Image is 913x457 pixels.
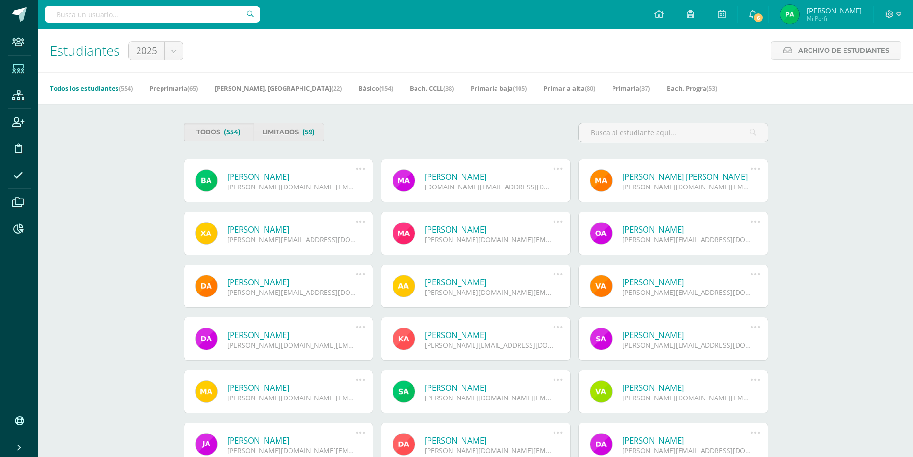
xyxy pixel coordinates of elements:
[331,84,342,93] span: (22)
[807,6,862,15] span: [PERSON_NAME]
[543,81,595,96] a: Primaria alta(80)
[425,446,554,455] div: [PERSON_NAME][DOMAIN_NAME][EMAIL_ADDRESS][DOMAIN_NAME]
[425,224,554,235] a: [PERSON_NAME]
[425,182,554,191] div: [DOMAIN_NAME][EMAIL_ADDRESS][DOMAIN_NAME]
[622,288,751,297] div: [PERSON_NAME][EMAIL_ADDRESS][DOMAIN_NAME]
[753,12,763,23] span: 6
[227,446,356,455] div: [PERSON_NAME][DOMAIN_NAME][EMAIL_ADDRESS][DOMAIN_NAME]
[471,81,527,96] a: Primaria baja(105)
[227,393,356,402] div: [PERSON_NAME][DOMAIN_NAME][EMAIL_ADDRESS][DOMAIN_NAME]
[129,42,183,60] a: 2025
[798,42,889,59] span: Archivo de Estudiantes
[425,382,554,393] a: [PERSON_NAME]
[443,84,454,93] span: (38)
[513,84,527,93] span: (105)
[622,382,751,393] a: [PERSON_NAME]
[425,277,554,288] a: [PERSON_NAME]
[706,84,717,93] span: (53)
[215,81,342,96] a: [PERSON_NAME]. [GEOGRAPHIC_DATA](22)
[425,171,554,182] a: [PERSON_NAME]
[227,435,356,446] a: [PERSON_NAME]
[622,446,751,455] div: [PERSON_NAME][EMAIL_ADDRESS][DOMAIN_NAME]
[50,41,120,59] span: Estudiantes
[227,340,356,350] div: [PERSON_NAME][DOMAIN_NAME][EMAIL_ADDRESS][DOMAIN_NAME]
[425,393,554,402] div: [PERSON_NAME][DOMAIN_NAME][EMAIL_ADDRESS][DOMAIN_NAME]
[425,340,554,350] div: [PERSON_NAME][EMAIL_ADDRESS][DOMAIN_NAME]
[622,329,751,340] a: [PERSON_NAME]
[771,41,901,60] a: Archivo de Estudiantes
[780,5,799,24] img: ea606af391f2c2e5188f5482682bdea3.png
[639,84,650,93] span: (37)
[622,393,751,402] div: [PERSON_NAME][DOMAIN_NAME][EMAIL_ADDRESS][DOMAIN_NAME]
[302,123,315,141] span: (59)
[150,81,198,96] a: Preprimaria(65)
[227,382,356,393] a: [PERSON_NAME]
[622,224,751,235] a: [PERSON_NAME]
[227,277,356,288] a: [PERSON_NAME]
[227,182,356,191] div: [PERSON_NAME][DOMAIN_NAME][EMAIL_ADDRESS][DOMAIN_NAME]
[612,81,650,96] a: Primaria(37)
[585,84,595,93] span: (80)
[184,123,254,141] a: Todos(554)
[579,123,768,142] input: Busca al estudiante aquí...
[136,42,157,60] span: 2025
[425,435,554,446] a: [PERSON_NAME]
[425,329,554,340] a: [PERSON_NAME]
[45,6,260,23] input: Busca un usuario...
[224,123,241,141] span: (554)
[622,171,751,182] a: [PERSON_NAME] [PERSON_NAME]
[425,288,554,297] div: [PERSON_NAME][DOMAIN_NAME][EMAIL_ADDRESS][DOMAIN_NAME]
[227,329,356,340] a: [PERSON_NAME]
[119,84,133,93] span: (554)
[425,235,554,244] div: [PERSON_NAME][DOMAIN_NAME][EMAIL_ADDRESS][DOMAIN_NAME]
[622,182,751,191] div: [PERSON_NAME][DOMAIN_NAME][EMAIL_ADDRESS][DOMAIN_NAME]
[187,84,198,93] span: (65)
[667,81,717,96] a: Bach. Progra(53)
[227,235,356,244] div: [PERSON_NAME][EMAIL_ADDRESS][DOMAIN_NAME]
[622,340,751,350] div: [PERSON_NAME][EMAIL_ADDRESS][DOMAIN_NAME]
[379,84,393,93] span: (154)
[227,224,356,235] a: [PERSON_NAME]
[50,81,133,96] a: Todos los estudiantes(554)
[358,81,393,96] a: Básico(154)
[410,81,454,96] a: Bach. CCLL(38)
[227,171,356,182] a: [PERSON_NAME]
[622,435,751,446] a: [PERSON_NAME]
[254,123,324,141] a: Limitados(59)
[622,235,751,244] div: [PERSON_NAME][EMAIL_ADDRESS][DOMAIN_NAME]
[622,277,751,288] a: [PERSON_NAME]
[227,288,356,297] div: [PERSON_NAME][EMAIL_ADDRESS][DOMAIN_NAME]
[807,14,862,23] span: Mi Perfil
